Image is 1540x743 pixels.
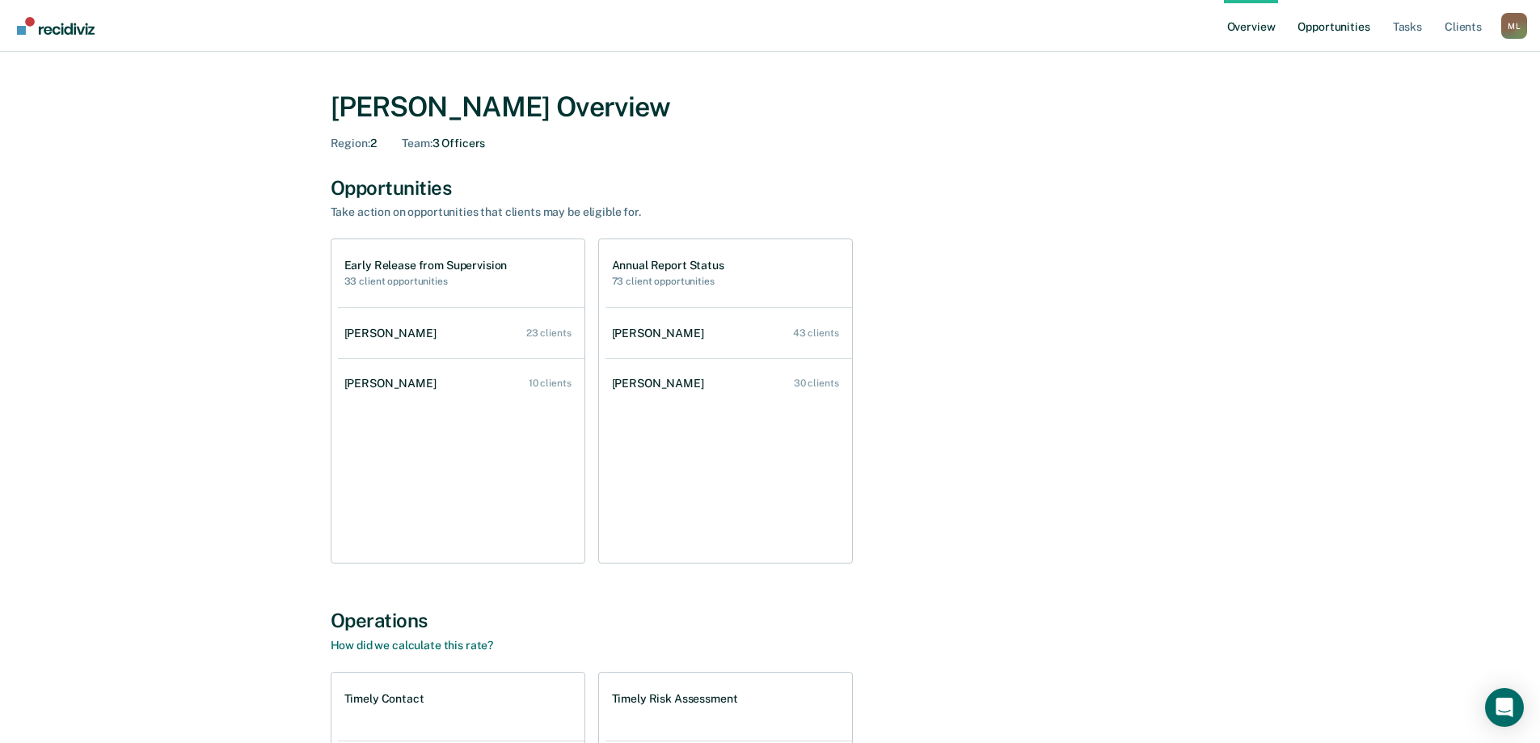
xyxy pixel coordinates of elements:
[526,327,572,339] div: 23 clients
[331,176,1210,200] div: Opportunities
[344,327,443,340] div: [PERSON_NAME]
[529,378,572,389] div: 10 clients
[1485,688,1524,727] div: Open Intercom Messenger
[344,692,424,706] h1: Timely Contact
[331,639,494,652] a: How did we calculate this rate?
[612,377,711,390] div: [PERSON_NAME]
[402,137,432,150] span: Team :
[331,137,370,150] span: Region :
[338,361,584,407] a: [PERSON_NAME] 10 clients
[605,361,852,407] a: [PERSON_NAME] 30 clients
[1501,13,1527,39] button: Profile dropdown button
[331,91,1210,124] div: [PERSON_NAME] Overview
[794,378,839,389] div: 30 clients
[331,137,377,150] div: 2
[612,327,711,340] div: [PERSON_NAME]
[1501,13,1527,39] div: M L
[612,692,738,706] h1: Timely Risk Assessment
[793,327,839,339] div: 43 clients
[338,310,584,357] a: [PERSON_NAME] 23 clients
[612,276,724,287] h2: 73 client opportunities
[331,205,897,219] div: Take action on opportunities that clients may be eligible for.
[605,310,852,357] a: [PERSON_NAME] 43 clients
[344,259,508,272] h1: Early Release from Supervision
[331,609,1210,632] div: Operations
[344,276,508,287] h2: 33 client opportunities
[402,137,485,150] div: 3 Officers
[612,259,724,272] h1: Annual Report Status
[344,377,443,390] div: [PERSON_NAME]
[17,17,95,35] img: Recidiviz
